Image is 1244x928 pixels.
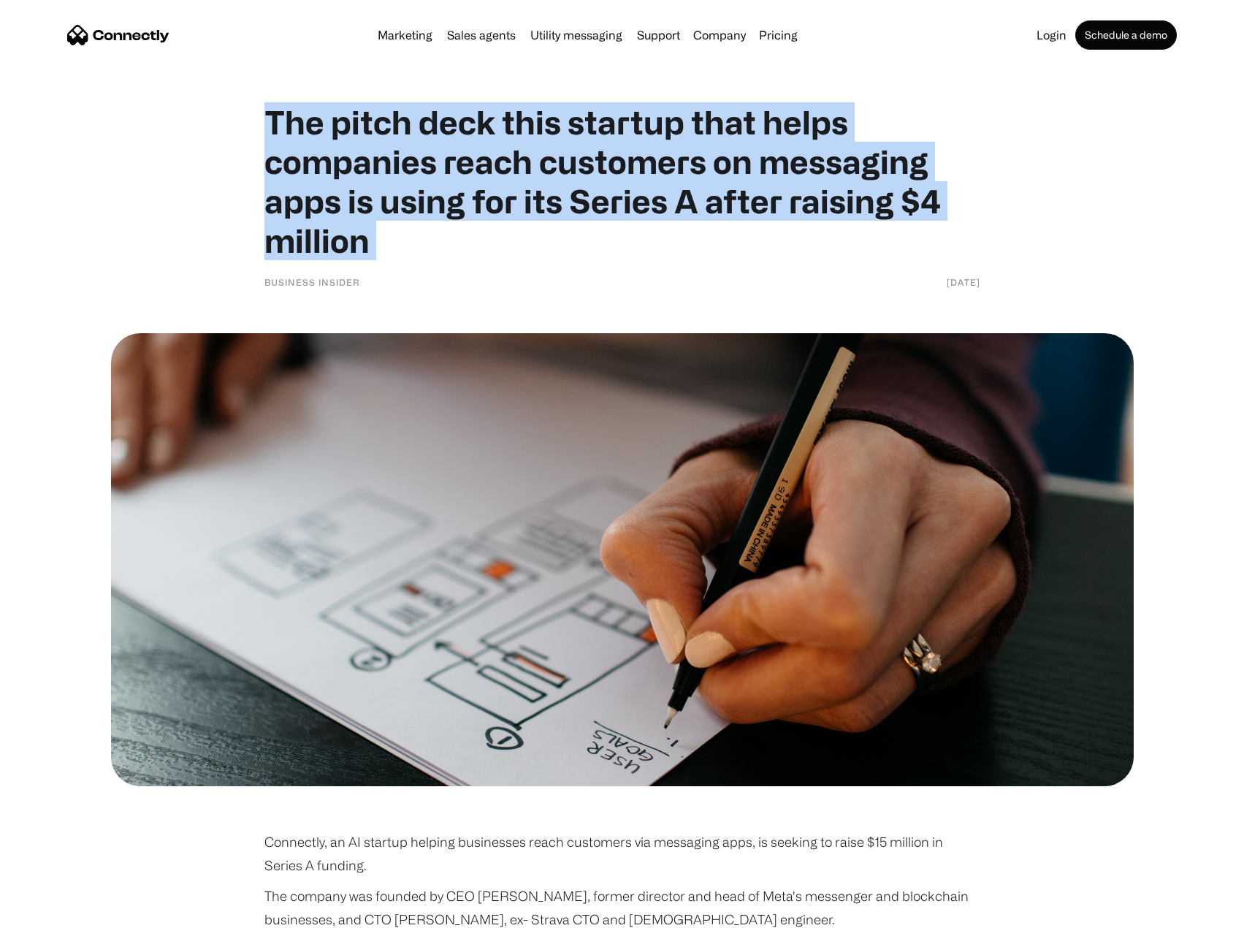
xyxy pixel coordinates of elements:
div: Company [693,25,746,45]
a: Utility messaging [524,29,628,41]
ul: Language list [29,902,88,923]
a: Sales agents [441,29,522,41]
div: Business Insider [264,275,360,289]
a: Login [1031,29,1072,41]
a: Support [631,29,686,41]
a: Schedule a demo [1075,20,1177,50]
h1: The pitch deck this startup that helps companies reach customers on messaging apps is using for i... [264,102,980,260]
a: Pricing [753,29,804,41]
div: [DATE] [947,275,980,289]
a: home [67,24,169,46]
p: Connectly, an AI startup helping businesses reach customers via messaging apps, is seeking to rai... [264,830,980,877]
a: Marketing [372,29,438,41]
aside: Language selected: English [15,902,88,923]
div: Company [689,25,750,45]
